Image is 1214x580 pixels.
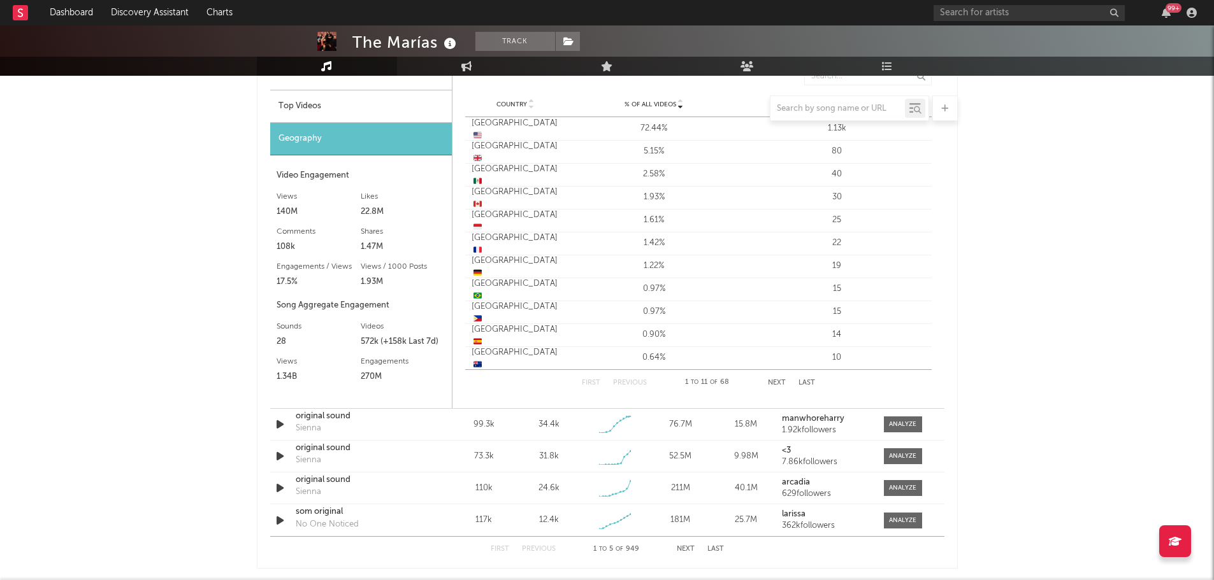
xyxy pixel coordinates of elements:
[277,354,361,369] div: Views
[538,482,560,495] div: 24.6k
[710,379,718,385] span: of
[782,458,871,467] div: 7.86k followers
[277,224,361,239] div: Comments
[361,259,445,274] div: Views / 1000 Posts
[749,191,925,204] div: 30
[361,369,445,385] div: 270M
[296,506,429,518] a: som original
[361,239,445,255] div: 1.47M
[472,117,560,142] div: [GEOGRAPHIC_DATA]
[782,478,810,486] strong: arcadia
[296,422,321,435] div: Sienna
[296,474,429,486] a: original sound
[716,418,776,431] div: 15.8M
[472,301,560,325] div: [GEOGRAPHIC_DATA]
[454,450,514,463] div: 73.3k
[782,426,871,435] div: 1.92k followers
[599,546,607,552] span: to
[472,209,560,234] div: [GEOGRAPHIC_DATA]
[473,132,482,140] span: 🇺🇸
[768,379,786,386] button: Next
[716,514,776,527] div: 25.7M
[798,379,815,386] button: Last
[277,369,361,385] div: 1.34B
[566,237,742,250] div: 1.42%
[270,123,452,155] div: Geography
[782,510,871,519] a: larissa
[782,446,791,455] strong: <3
[804,67,932,85] input: Search...
[277,334,361,350] div: 28
[651,514,710,527] div: 181M
[361,274,445,290] div: 1.93M
[566,122,742,135] div: 72.44%
[473,223,482,232] span: 🇮🇩
[749,283,925,295] div: 15
[472,163,560,188] div: [GEOGRAPHIC_DATA]
[691,379,698,385] span: to
[277,239,361,255] div: 108k
[782,510,806,518] strong: larissa
[361,189,445,204] div: Likes
[473,315,482,323] span: 🇵🇭
[707,546,724,553] button: Last
[277,319,361,334] div: Sounds
[677,546,695,553] button: Next
[491,546,509,553] button: First
[566,145,742,158] div: 5.15%
[749,214,925,227] div: 25
[672,375,742,390] div: 1 11 68
[581,542,651,557] div: 1 5 949
[277,259,361,274] div: Engagements / Views
[716,482,776,495] div: 40.1M
[1166,3,1181,13] div: 99 +
[716,450,776,463] div: 9.98M
[473,269,482,278] span: 🇩🇪
[472,186,560,211] div: [GEOGRAPHIC_DATA]
[522,546,556,553] button: Previous
[454,482,514,495] div: 110k
[566,260,742,272] div: 1.22%
[566,283,742,295] div: 0.97%
[934,5,1125,21] input: Search for artists
[361,354,445,369] div: Engagements
[454,514,514,527] div: 117k
[473,292,482,301] span: 🇧🇷
[475,32,555,51] button: Track
[361,334,445,350] div: 572k (+158k Last 7d)
[277,189,361,204] div: Views
[472,323,560,348] div: [GEOGRAPHIC_DATA]
[782,490,871,499] div: 629 followers
[361,204,445,220] div: 22.8M
[539,450,559,463] div: 31.8k
[539,514,559,527] div: 12.4k
[472,140,560,165] div: [GEOGRAPHIC_DATA]
[277,204,361,220] div: 140M
[296,454,321,467] div: Sienna
[473,246,482,255] span: 🇫🇷
[472,346,560,371] div: [GEOGRAPHIC_DATA]
[770,104,905,114] input: Search by song name or URL
[538,418,560,431] div: 34.4k
[566,168,742,181] div: 2.58%
[361,319,445,334] div: Videos
[749,122,925,135] div: 1.13k
[566,329,742,341] div: 0.90%
[782,521,871,530] div: 362k followers
[782,414,844,423] strong: manwhoreharry
[782,446,871,455] a: <3
[270,90,452,123] div: Top Videos
[473,361,482,369] span: 🇦🇺
[296,442,429,455] div: original sound
[749,145,925,158] div: 80
[749,260,925,272] div: 19
[472,232,560,257] div: [GEOGRAPHIC_DATA]
[296,410,429,423] a: original sound
[651,450,710,463] div: 52.5M
[566,306,742,318] div: 0.97%
[782,478,871,487] a: arcadia
[472,278,560,302] div: [GEOGRAPHIC_DATA]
